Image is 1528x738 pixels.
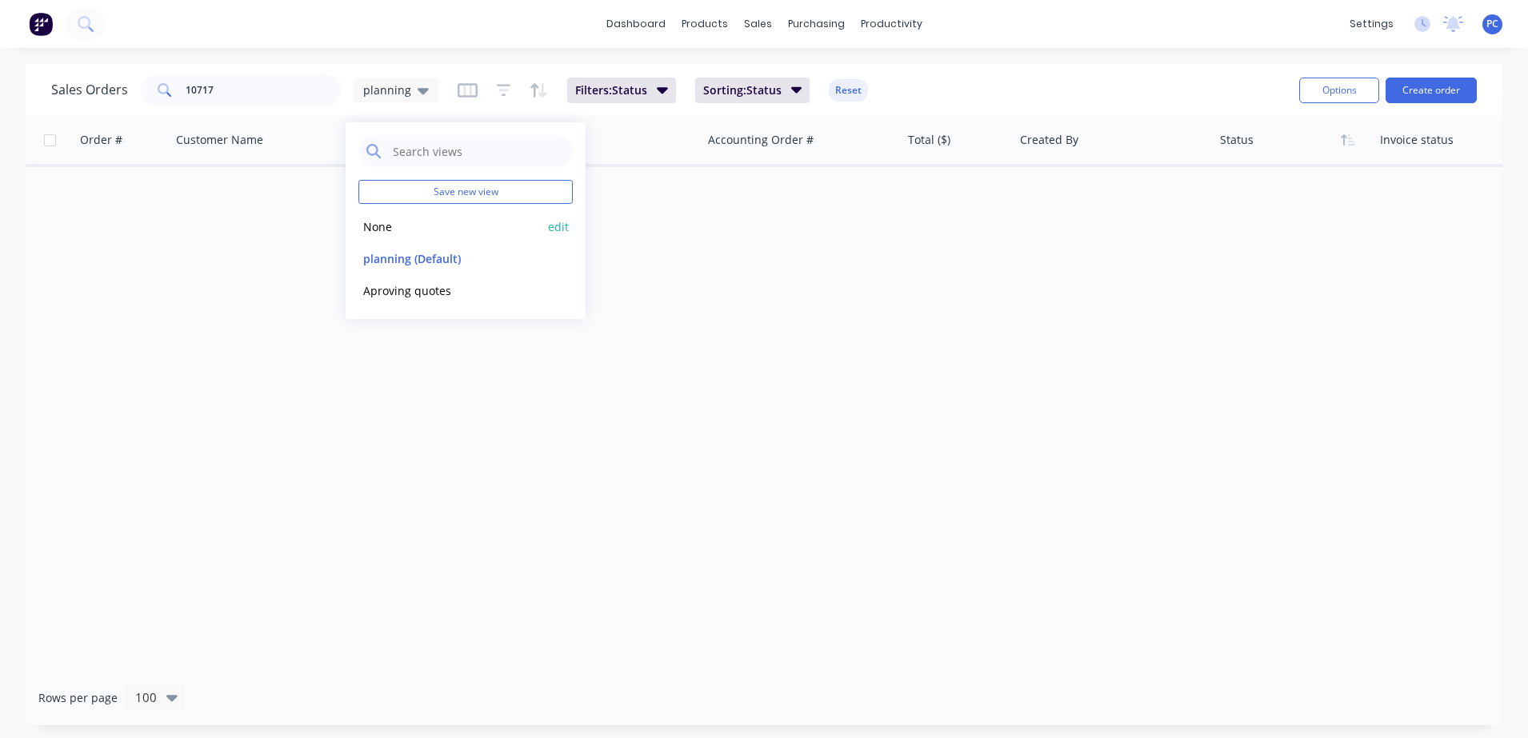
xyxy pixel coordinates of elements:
[575,82,647,98] span: Filters: Status
[1486,17,1498,31] span: PC
[548,218,569,235] button: edit
[358,180,573,204] button: Save new view
[391,135,565,167] input: Search views
[695,78,810,103] button: Sorting:Status
[853,12,930,36] div: productivity
[829,79,868,102] button: Reset
[1380,132,1454,148] div: Invoice status
[1386,78,1477,103] button: Create order
[908,132,950,148] div: Total ($)
[674,12,736,36] div: products
[567,78,676,103] button: Filters:Status
[736,12,780,36] div: sales
[51,82,128,98] h1: Sales Orders
[1220,132,1254,148] div: Status
[780,12,853,36] div: purchasing
[703,82,782,98] span: Sorting: Status
[176,132,263,148] div: Customer Name
[1342,12,1402,36] div: settings
[358,249,541,268] button: planning (Default)
[358,217,541,236] button: None
[708,132,814,148] div: Accounting Order #
[1020,132,1078,148] div: Created By
[1299,78,1379,103] button: Options
[358,281,541,300] button: Aproving quotes
[80,132,122,148] div: Order #
[186,74,342,106] input: Search...
[598,12,674,36] a: dashboard
[38,690,118,706] span: Rows per page
[363,82,411,98] span: planning
[29,12,53,36] img: Factory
